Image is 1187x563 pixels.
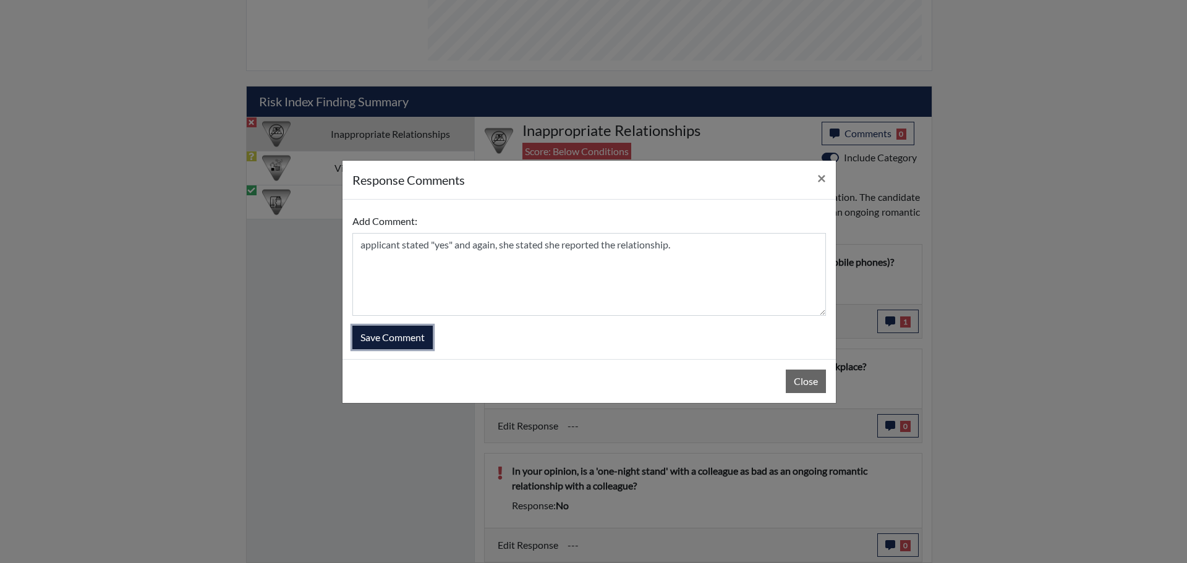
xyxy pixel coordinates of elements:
label: Add Comment: [352,210,417,233]
button: Close [807,161,836,195]
h5: response Comments [352,171,465,189]
button: Close [786,370,826,393]
button: Save Comment [352,326,433,349]
span: × [817,169,826,187]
